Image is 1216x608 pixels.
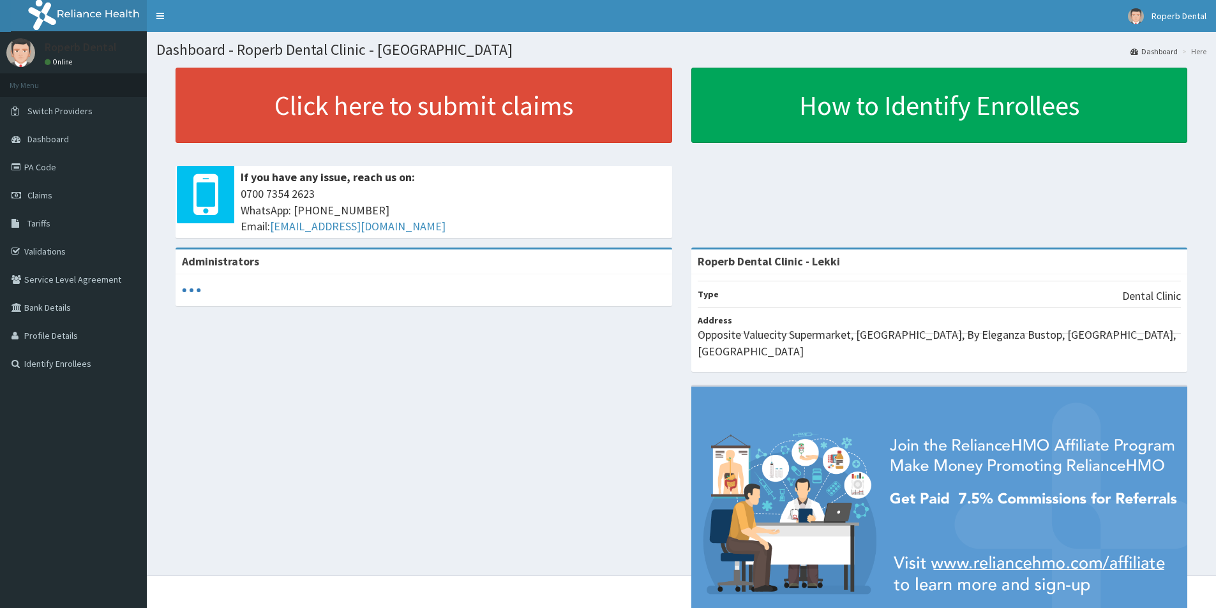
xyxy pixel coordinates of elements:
[27,218,50,229] span: Tariffs
[698,315,732,326] b: Address
[45,41,117,53] p: Roperb Dental
[27,133,69,145] span: Dashboard
[45,57,75,66] a: Online
[1122,288,1181,304] p: Dental Clinic
[241,170,415,184] b: If you have any issue, reach us on:
[241,186,666,235] span: 0700 7354 2623 WhatsApp: [PHONE_NUMBER] Email:
[1130,46,1178,57] a: Dashboard
[182,254,259,269] b: Administrators
[1179,46,1206,57] li: Here
[698,254,840,269] strong: Roperb Dental Clinic - Lekki
[691,68,1188,143] a: How to Identify Enrollees
[27,105,93,117] span: Switch Providers
[1152,10,1206,22] span: Roperb Dental
[182,281,201,300] svg: audio-loading
[176,68,672,143] a: Click here to submit claims
[6,38,35,67] img: User Image
[270,219,446,234] a: [EMAIL_ADDRESS][DOMAIN_NAME]
[698,327,1182,359] p: Opposite Valuecity Supermarket, [GEOGRAPHIC_DATA], By Eleganza Bustop, [GEOGRAPHIC_DATA], [GEOGRA...
[698,288,719,300] b: Type
[156,41,1206,58] h1: Dashboard - Roperb Dental Clinic - [GEOGRAPHIC_DATA]
[1128,8,1144,24] img: User Image
[27,189,52,201] span: Claims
